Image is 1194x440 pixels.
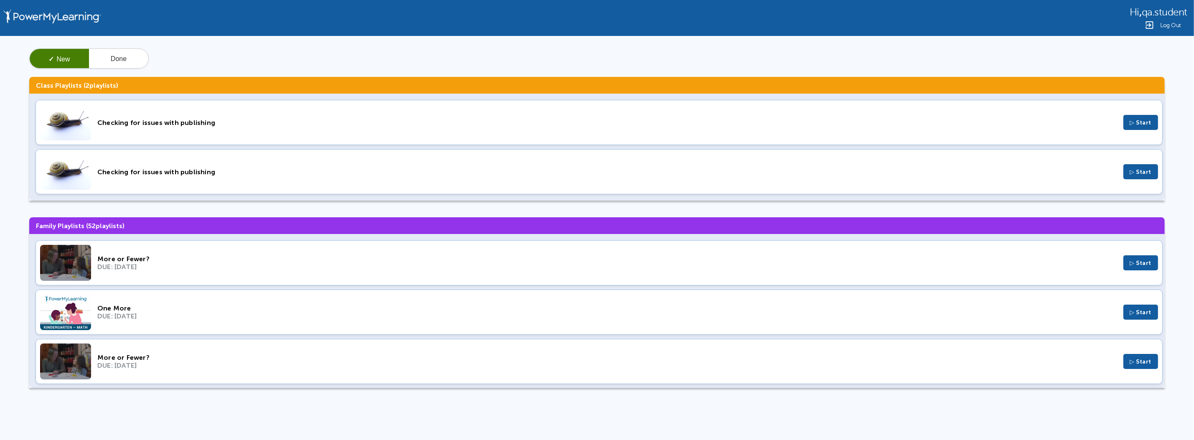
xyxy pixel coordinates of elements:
[97,354,1117,361] div: More or Fewer?
[1130,6,1187,18] div: ,
[1123,255,1158,270] button: ▷ Start
[97,263,1117,271] div: DUE: [DATE]
[97,304,1117,312] div: One More
[29,217,1165,234] h3: Family Playlists ( playlists)
[1144,20,1154,30] img: Logout Icon
[40,294,91,330] img: Thumbnail
[40,343,91,379] img: Thumbnail
[1130,168,1152,175] span: ▷ Start
[1130,358,1152,365] span: ▷ Start
[29,77,1165,94] h3: Class Playlists ( playlists)
[86,81,89,89] span: 2
[40,154,91,190] img: Thumbnail
[1123,115,1158,130] button: ▷ Start
[1130,119,1152,126] span: ▷ Start
[89,49,148,69] button: Done
[1130,7,1139,18] span: Hi
[97,361,1117,369] div: DUE: [DATE]
[97,119,1117,127] div: Checking for issues with publishing
[1142,7,1187,18] span: qa.student
[1123,354,1158,369] button: ▷ Start
[40,245,91,281] img: Thumbnail
[1130,259,1152,267] span: ▷ Start
[97,168,1117,176] div: Checking for issues with publishing
[1123,305,1158,320] button: ▷ Start
[1160,22,1181,28] span: Log Out
[97,255,1117,263] div: More or Fewer?
[30,49,89,69] button: ✓New
[97,312,1117,320] div: DUE: [DATE]
[88,222,96,230] span: 52
[40,104,91,140] img: Thumbnail
[1130,309,1152,316] span: ▷ Start
[1158,402,1188,434] iframe: Chat
[1123,164,1158,179] button: ▷ Start
[48,56,54,63] span: ✓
